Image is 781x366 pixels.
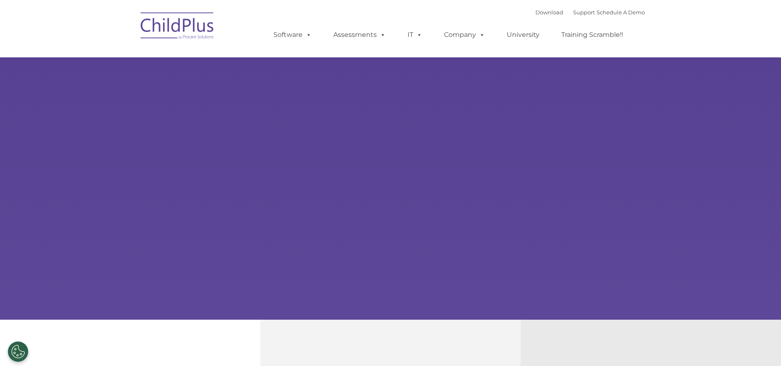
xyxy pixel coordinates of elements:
a: Download [535,9,563,16]
a: Training Scramble!! [553,27,631,43]
a: IT [399,27,430,43]
a: University [499,27,548,43]
font: | [535,9,645,16]
a: Company [436,27,493,43]
a: Support [573,9,595,16]
a: Assessments [325,27,394,43]
button: Cookies Settings [8,341,28,362]
a: Schedule A Demo [597,9,645,16]
a: Software [265,27,320,43]
img: ChildPlus by Procare Solutions [137,7,219,48]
